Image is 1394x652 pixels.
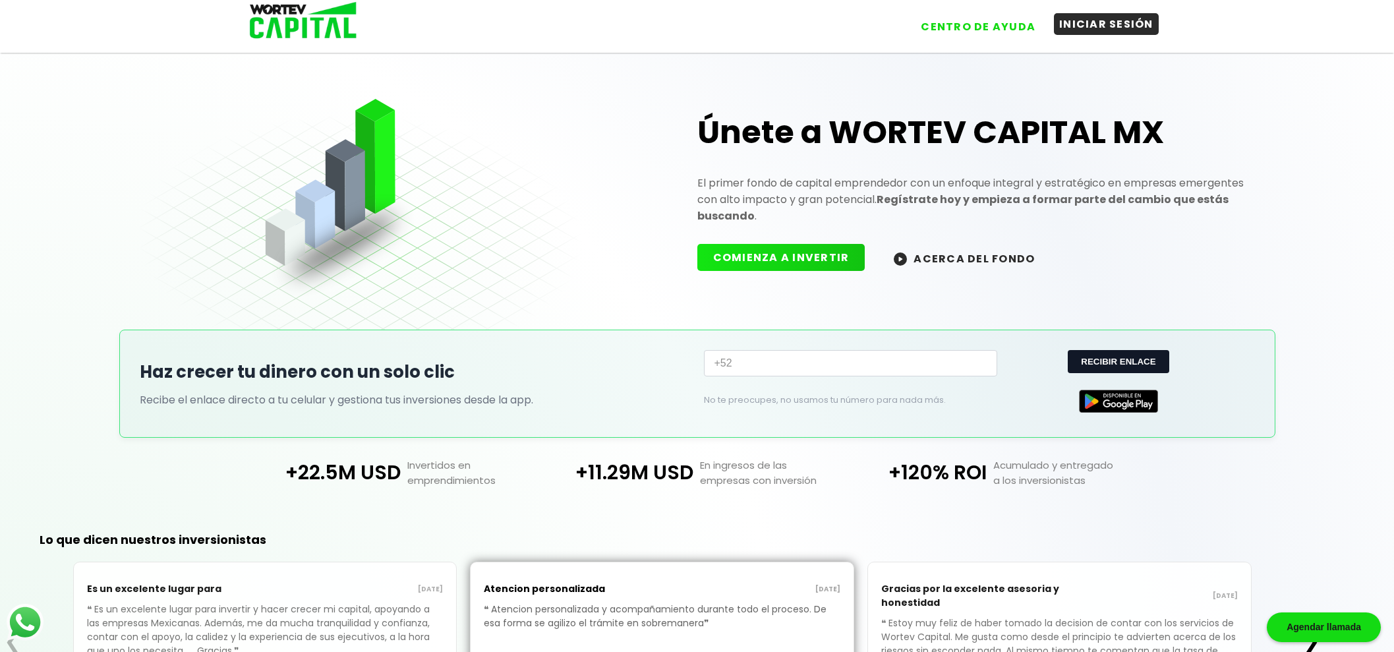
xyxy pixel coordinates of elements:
[484,576,662,603] p: Atencion personalizada
[140,359,691,385] h2: Haz crecer tu dinero con un solo clic
[915,16,1041,38] button: CENTRO DE AYUDA
[987,458,1136,488] p: Acumulado y entregado a los inversionistas
[1041,6,1159,38] a: INICIAR SESIÓN
[697,192,1229,223] strong: Regístrate hoy y empieza a formar parte del cambio que estás buscando
[697,250,879,265] a: COMIENZA A INVERTIR
[693,458,843,488] p: En ingresos de las empresas con inversión
[902,6,1041,38] a: CENTRO DE AYUDA
[484,603,491,616] span: ❝
[87,576,265,603] p: Es un excelente lugar para
[1059,591,1237,601] p: [DATE]
[484,603,840,650] p: Atencion personalizada y acompañamiento durante todo el proceso. De esa forma se agilizo el trámi...
[87,603,94,616] span: ❝
[258,458,401,488] p: +22.5M USD
[844,458,987,488] p: +120% ROI
[894,252,907,266] img: wortev-capital-acerca-del-fondo
[662,584,840,595] p: [DATE]
[878,244,1051,272] button: ACERCA DEL FONDO
[697,111,1255,154] h1: Únete a WORTEV CAPITAL MX
[1079,390,1158,413] img: Google Play
[881,616,888,630] span: ❝
[1068,350,1169,373] button: RECIBIR ENLACE
[1267,612,1381,642] div: Agendar llamada
[697,244,865,271] button: COMIENZA A INVERTIR
[401,458,550,488] p: Invertidos en emprendimientos
[7,604,44,641] img: logos_whatsapp-icon.242b2217.svg
[881,576,1059,616] p: Gracias por la excelente asesoria y honestidad
[704,616,711,630] span: ❞
[704,394,976,406] p: No te preocupes, no usamos tu número para nada más.
[265,584,443,595] p: [DATE]
[1054,13,1159,35] button: INICIAR SESIÓN
[550,458,693,488] p: +11.29M USD
[140,392,691,408] p: Recibe el enlace directo a tu celular y gestiona tus inversiones desde la app.
[697,175,1255,224] p: El primer fondo de capital emprendedor con un enfoque integral y estratégico en empresas emergent...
